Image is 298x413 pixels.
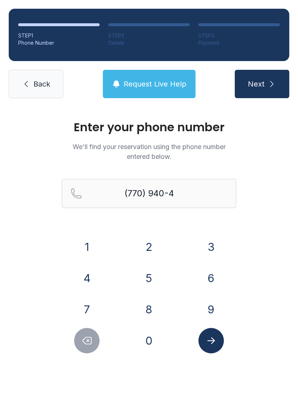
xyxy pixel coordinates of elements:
button: 9 [198,297,224,322]
span: Next [248,79,265,89]
button: 6 [198,265,224,291]
button: 5 [136,265,162,291]
button: Delete number [74,328,100,353]
span: Back [33,79,50,89]
button: 7 [74,297,100,322]
p: We'll find your reservation using the phone number entered below. [62,142,236,161]
input: Reservation phone number [62,179,236,208]
button: 3 [198,234,224,260]
span: Request Live Help [124,79,186,89]
button: 0 [136,328,162,353]
button: 1 [74,234,100,260]
div: STEP 1 [18,32,100,39]
div: Details [108,39,190,47]
button: Submit lookup form [198,328,224,353]
div: Phone Number [18,39,100,47]
div: Payment [198,39,280,47]
h1: Enter your phone number [62,121,236,133]
div: STEP 3 [198,32,280,39]
div: STEP 2 [108,32,190,39]
button: 8 [136,297,162,322]
button: 2 [136,234,162,260]
button: 4 [74,265,100,291]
